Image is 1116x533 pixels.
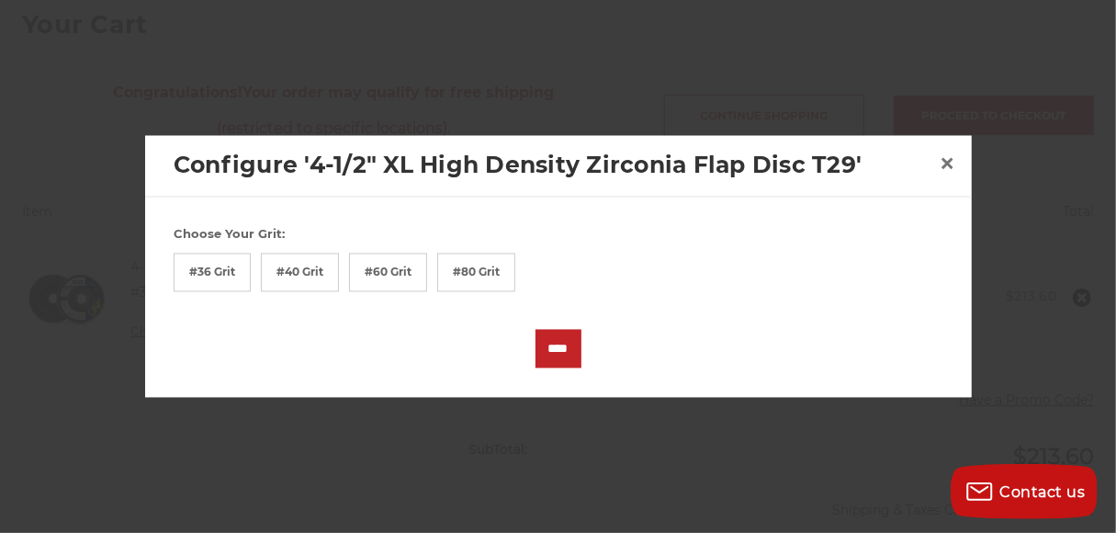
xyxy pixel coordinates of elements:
[1000,483,1086,501] span: Contact us
[932,149,962,178] a: Close
[174,149,932,184] h2: Configure '4-1/2" XL High Density Zirconia Flap Disc T29'
[174,226,942,244] label: Choose Your Grit:
[951,464,1098,519] button: Contact us
[939,145,955,181] span: ×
